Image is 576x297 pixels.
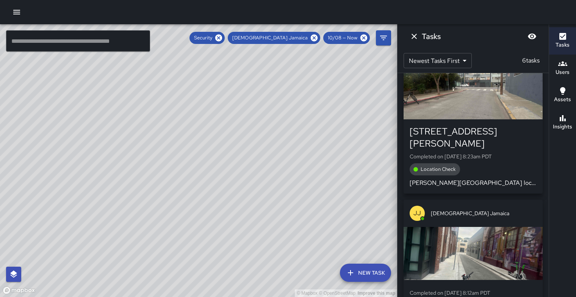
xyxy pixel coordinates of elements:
[189,34,217,42] span: Security
[524,29,540,44] button: Blur
[549,109,576,136] button: Insights
[554,95,571,104] h6: Assets
[404,53,472,68] div: Newest Tasks First
[323,32,370,44] div: 10/08 — Now
[404,39,543,194] button: JJ[DEMOGRAPHIC_DATA] Jamaica[STREET_ADDRESS][PERSON_NAME]Completed on [DATE] 8:23am PDTLocation C...
[413,209,421,218] p: JJ
[553,123,572,131] h6: Insights
[410,178,537,188] p: [PERSON_NAME][GEOGRAPHIC_DATA] location check conducted: All clear.
[340,264,391,282] button: New Task
[228,32,320,44] div: [DEMOGRAPHIC_DATA] Jamaica
[549,55,576,82] button: Users
[416,166,460,173] span: Location Check
[556,41,570,49] h6: Tasks
[189,32,225,44] div: Security
[376,30,391,45] button: Filters
[549,82,576,109] button: Assets
[549,27,576,55] button: Tasks
[410,153,537,160] p: Completed on [DATE] 8:23am PDT
[228,34,312,42] span: [DEMOGRAPHIC_DATA] Jamaica
[407,29,422,44] button: Dismiss
[422,30,441,42] h6: Tasks
[410,125,537,150] div: [STREET_ADDRESS][PERSON_NAME]
[431,209,537,217] span: [DEMOGRAPHIC_DATA] Jamaica
[410,289,537,297] p: Completed on [DATE] 8:12am PDT
[519,56,543,65] p: 6 tasks
[556,68,570,77] h6: Users
[323,34,362,42] span: 10/08 — Now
